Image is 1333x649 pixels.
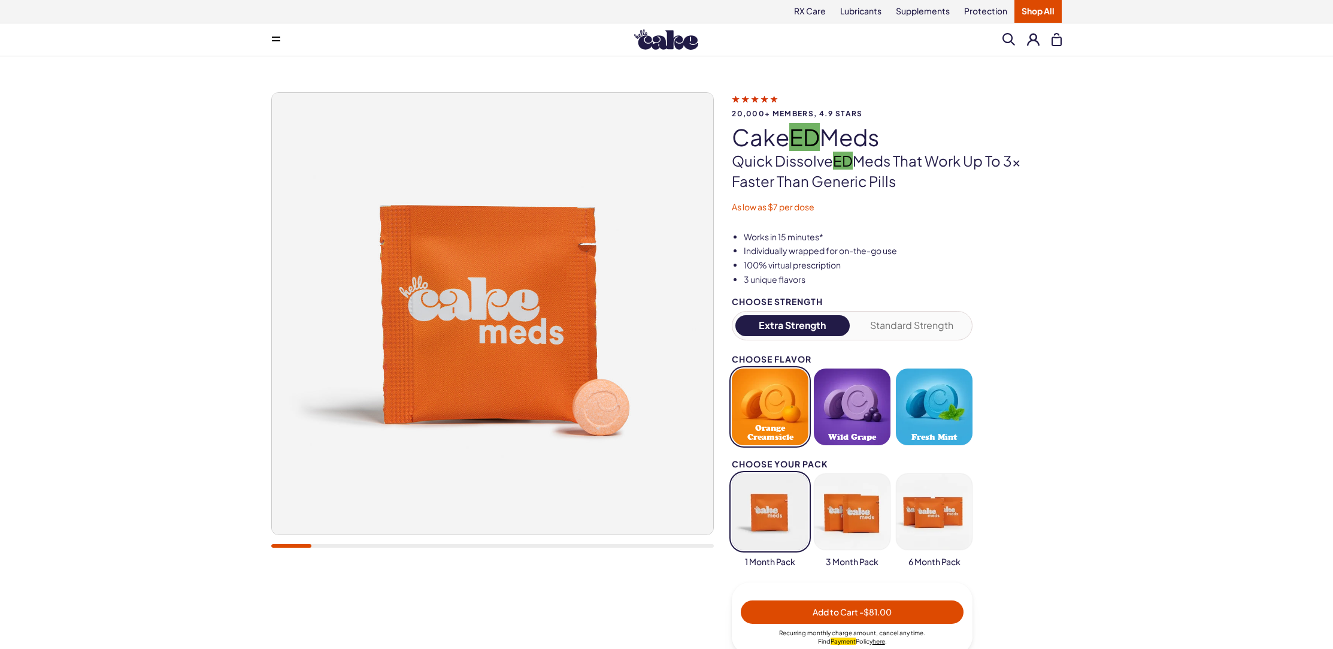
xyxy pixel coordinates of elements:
[732,355,973,364] div: Choose Flavor
[741,600,964,624] button: Add to Cart -$81.00
[744,259,1062,271] li: 100% virtual prescription
[735,424,805,442] span: Orange Creamsicle
[744,245,1062,257] li: Individually wrapped for on-the-go use
[732,201,1062,213] p: As low as $7 per dose
[859,606,892,617] span: - $81.00
[826,556,878,568] span: 3 Month Pack
[732,460,973,469] div: Choose your pack
[741,629,964,645] div: Recurring monthly charge amount , cancel any time. Policy .
[828,433,876,442] span: Wild Grape
[789,123,820,151] span: Category: H&M, Term: "ED"
[818,638,856,645] span: Find
[833,152,853,170] span: Category: H&M, Term: "ED"
[732,297,973,306] div: Choose Strength
[732,110,1062,117] span: 20,000+ members, 4.9 stars
[908,556,961,568] span: 6 Month Pack
[735,315,850,336] button: Extra Strength
[831,638,856,645] span: Category: Return/ Refund/ Payment, Term: "payment"
[872,638,885,645] a: here
[855,315,970,336] button: Standard Strength
[744,231,1062,243] li: Works in 15 minutes*
[732,151,1062,191] p: Quick dissolve Meds that work up to 3x faster than generic pills
[744,274,1062,286] li: 3 unique flavors
[745,556,795,568] span: 1 Month Pack
[272,93,713,535] img: Cake ED Meds
[634,29,698,50] img: Hello Cake
[813,606,892,617] span: Add to Cart
[732,125,1062,150] h1: Cake Meds
[911,433,957,442] span: Fresh Mint
[732,93,1062,117] a: 20,000+ members, 4.9 stars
